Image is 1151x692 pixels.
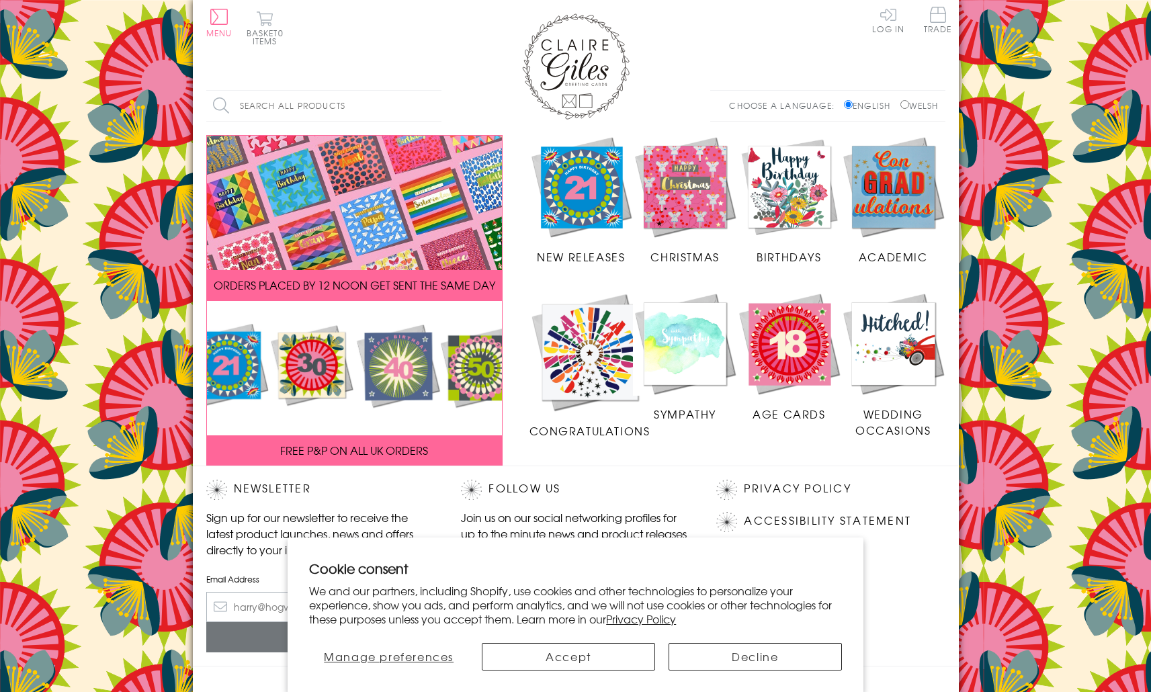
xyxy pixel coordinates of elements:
a: Privacy Policy [744,480,851,498]
p: We and our partners, including Shopify, use cookies and other technologies to personalize your ex... [309,584,842,625]
a: Age Cards [737,292,841,422]
span: New Releases [537,249,625,265]
span: 0 items [253,27,284,47]
input: Subscribe [206,622,435,652]
button: Decline [669,643,842,671]
img: Claire Giles Greetings Cards [522,13,630,120]
input: English [844,100,853,109]
a: New Releases [529,135,634,265]
span: Sympathy [654,406,716,422]
a: Congratulations [529,292,650,439]
a: Accessibility Statement [744,512,911,530]
input: Search all products [206,91,441,121]
span: ORDERS PLACED BY 12 NOON GET SENT THE SAME DAY [214,277,495,293]
input: harry@hogwarts.edu [206,592,435,622]
span: Age Cards [753,406,825,422]
button: Accept [482,643,655,671]
span: Trade [924,7,952,33]
span: FREE P&P ON ALL UK ORDERS [280,442,428,458]
h2: Cookie consent [309,559,842,578]
span: Birthdays [757,249,821,265]
a: Wedding Occasions [841,292,945,438]
span: Menu [206,27,232,39]
button: Menu [206,9,232,37]
a: Christmas [633,135,737,265]
input: Search [428,91,441,121]
a: Log In [872,7,904,33]
button: Basket0 items [247,11,284,45]
p: Choose a language: [729,99,841,112]
span: Academic [859,249,928,265]
span: Christmas [650,249,719,265]
a: Sympathy [633,292,737,422]
p: Join us on our social networking profiles for up to the minute news and product releases the mome... [461,509,689,558]
label: Email Address [206,573,435,585]
label: Welsh [900,99,939,112]
input: Welsh [900,100,909,109]
h2: Newsletter [206,480,435,500]
label: English [844,99,897,112]
button: Manage preferences [309,643,468,671]
a: Academic [841,135,945,265]
span: Wedding Occasions [855,406,931,438]
a: Privacy Policy [606,611,676,627]
span: Manage preferences [324,648,454,664]
span: Congratulations [529,423,650,439]
p: Sign up for our newsletter to receive the latest product launches, news and offers directly to yo... [206,509,435,558]
a: Birthdays [737,135,841,265]
a: Trade [924,7,952,36]
h2: Follow Us [461,480,689,500]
